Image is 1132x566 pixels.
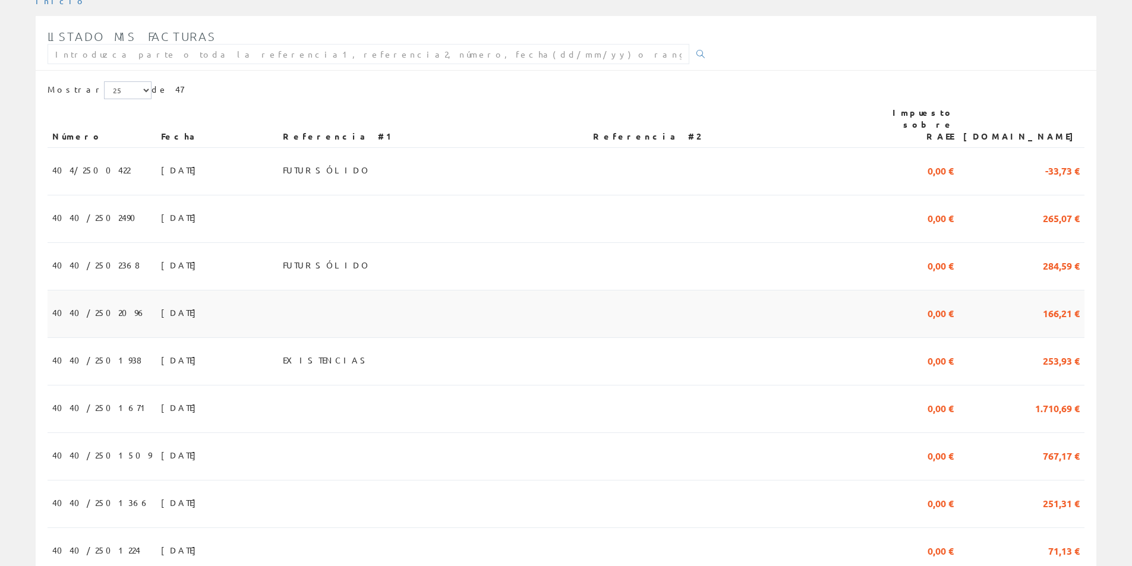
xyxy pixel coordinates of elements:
input: Introduzca parte o toda la referencia1, referencia2, número, fecha(dd/mm/yy) o rango de fechas(dd... [48,44,689,64]
font: Listado mis facturas [48,29,216,43]
font: de 47 [152,84,184,94]
font: Número [52,131,102,141]
font: [DATE] [161,165,202,175]
select: Mostrar [104,81,152,99]
font: FUTURSÓLIDO [283,165,372,175]
font: 71,13 € [1048,545,1080,557]
font: [DATE] [161,260,202,270]
font: 4040/2501366 [52,497,150,508]
font: 0,00 € [928,497,954,510]
font: 0,00 € [928,402,954,415]
font: EXISTENCIAS [283,355,371,365]
font: 0,00 € [928,355,954,367]
font: [DATE] [161,212,202,223]
font: Impuesto sobre RAEE [893,107,954,141]
font: 0,00 € [928,307,954,320]
font: -33,73 € [1045,165,1080,177]
font: 4040/2501509 [52,450,152,460]
font: [DATE] [161,402,202,413]
font: 0,00 € [928,260,954,272]
font: 253,93 € [1043,355,1080,367]
font: Fecha [161,131,200,141]
font: [DATE] [161,497,202,508]
font: Mostrar [48,84,104,94]
font: [DATE] [161,450,202,460]
font: 4040/2502490 [52,212,143,223]
font: FUTURSÓLIDO [283,260,372,270]
font: 166,21 € [1043,307,1080,320]
font: 4040/2501671 [52,402,150,413]
font: 404/2500422 [52,165,130,175]
font: 4040/2501224 [52,545,140,555]
font: 0,00 € [928,545,954,557]
font: 0,00 € [928,450,954,462]
font: 0,00 € [928,212,954,224]
font: 0,00 € [928,165,954,177]
font: Referencia #2 [593,131,700,141]
font: 4040/2502368 [52,260,140,270]
font: 4040/2502096 [52,307,146,318]
font: 4040/2501938 [52,355,141,365]
font: [DATE] [161,355,202,365]
font: Referencia #1 [283,131,397,141]
font: 284,59 € [1043,260,1080,272]
font: 767,17 € [1043,450,1080,462]
font: [DOMAIN_NAME] [963,131,1080,141]
font: 265,07 € [1043,212,1080,224]
font: 1.710,69 € [1035,402,1080,415]
font: 251,31 € [1043,497,1080,510]
font: [DATE] [161,545,202,555]
font: [DATE] [161,307,202,318]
